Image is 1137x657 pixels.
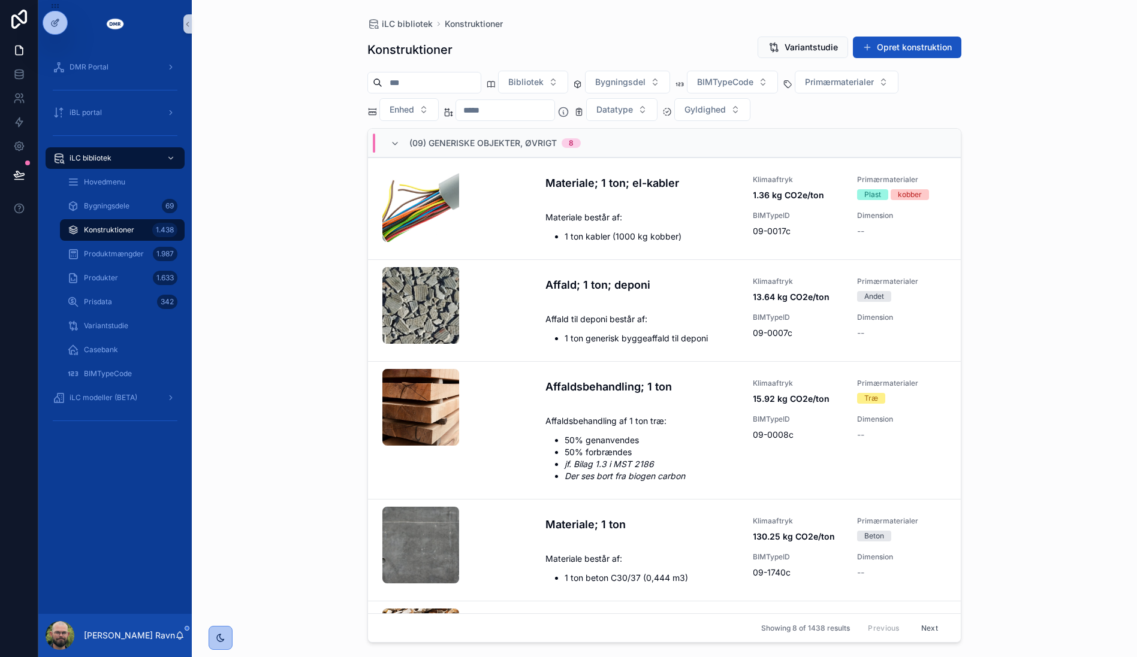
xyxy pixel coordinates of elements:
[157,295,177,309] div: 342
[913,619,946,637] button: Next
[379,98,439,121] button: Select Button
[857,552,946,562] span: Dimension
[753,211,843,220] span: BIMTypeID
[84,225,134,235] span: Konstruktioner
[565,332,739,344] li: 1 ton generisk byggeaffald til deponi
[753,327,843,339] span: 09-0007c
[565,459,654,469] em: jf. Bilag 1.3 i MST 2186
[565,231,739,243] li: 1 ton kabler (1000 kg kobber)
[60,339,185,361] a: Casebank
[498,71,568,93] button: Select Button
[382,507,459,583] div: beton.jpg
[857,313,946,322] span: Dimension
[60,291,185,313] a: Prisdata342
[445,18,503,30] a: Konstruktioner
[805,76,874,88] span: Primærmaterialer
[857,277,946,286] span: Primærmaterialer
[70,393,137,402] span: iLC modeller (BETA)
[857,175,946,184] span: Primærmaterialer
[753,379,843,388] span: Klimaaftryk
[753,531,836,541] strong: 130.25 kg CO2e/ton
[565,446,739,458] li: 50% forbrændes
[857,429,864,441] span: --
[382,267,459,344] div: tagplader-af-asbest-og-eternit-knuste-1.jpg
[382,165,459,242] div: strammere-krav-til-kabler-paa-vej.jpeg
[753,516,843,526] span: Klimaaftryk
[153,271,177,285] div: 1.633
[60,171,185,193] a: Hovedmenu
[84,177,125,187] span: Hovedmenu
[864,291,884,302] div: Andet
[753,313,843,322] span: BIMTypeID
[46,147,185,169] a: iLC bibliotek
[864,189,881,200] div: Plast
[545,379,739,395] h4: Affaldsbehandling; 1 ton
[753,292,830,302] strong: 13.64 kg CO2e/ton
[152,223,177,237] div: 1.438
[60,315,185,337] a: Variantstudie
[70,153,111,163] span: iLC bibliotek
[753,175,843,184] span: Klimaaftryk
[565,471,685,481] em: Der ses bort fra biogen carbon
[84,629,175,641] p: [PERSON_NAME] Ravn
[60,219,185,241] a: Konstruktioner1.438
[674,98,750,121] button: Select Button
[409,137,557,149] span: (09) Generiske objekter, øvrigt
[545,313,739,325] p: Affald til deponi består af:
[38,48,192,446] div: scrollable content
[382,369,459,446] div: Artikel_trae_haardheder-p.webp
[46,387,185,408] a: iLC modeller (BETA)
[545,277,739,293] h4: Affald; 1 ton; deponi
[70,62,108,72] span: DMR Portal
[565,572,739,584] li: 1 ton beton C30/37 (0,444 m3)
[753,277,843,286] span: Klimaaftryk
[753,225,843,237] span: 09-0017c
[60,267,185,289] a: Produkter1.633
[46,102,185,123] a: iBL portal
[753,393,830,404] strong: 15.92 kg CO2e/ton
[508,76,544,88] span: Bibliotek
[753,429,843,441] span: 09-0008c
[545,175,739,191] h4: Materiale; 1 ton; el-kabler
[565,434,739,446] li: 50% genanvendes
[382,18,433,30] span: iLC bibliotek
[857,567,864,579] span: --
[596,104,633,116] span: Datatype
[368,499,961,601] a: Materiale; 1 tonKlimaaftryk130.25 kg CO2e/tonPrimærmaterialerBetonMateriale består af:1 ton beton...
[864,531,884,541] div: Beton
[761,623,850,633] span: Showing 8 of 1438 results
[84,201,129,211] span: Bygningsdele
[60,363,185,384] a: BIMTypeCode
[585,71,670,93] button: Select Button
[684,104,726,116] span: Gyldighed
[153,247,177,261] div: 1.987
[753,567,843,579] span: 09-1740c
[795,71,898,93] button: Select Button
[898,189,922,200] div: kobber
[84,273,118,283] span: Produkter
[84,345,118,355] span: Casebank
[785,41,838,53] span: Variantstudie
[84,321,128,331] span: Variantstudie
[569,138,574,148] div: 8
[753,190,825,200] strong: 1.36 kg CO2e/ton
[105,14,125,34] img: App logo
[545,552,739,565] p: Materiale består af:
[545,414,739,427] p: Affaldsbehandling af 1 ton træ:
[687,71,778,93] button: Select Button
[84,369,132,379] span: BIMTypeCode
[586,98,658,121] button: Select Button
[84,297,112,307] span: Prisdata
[857,327,864,339] span: --
[857,414,946,424] span: Dimension
[545,516,739,532] h4: Materiale; 1 ton
[753,552,843,562] span: BIMTypeID
[390,104,414,116] span: Enhed
[857,379,946,388] span: Primærmaterialer
[367,18,433,30] a: iLC bibliotek
[853,37,961,58] a: Opret konstruktion
[60,195,185,217] a: Bygningsdele69
[857,225,864,237] span: --
[857,516,946,526] span: Primærmaterialer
